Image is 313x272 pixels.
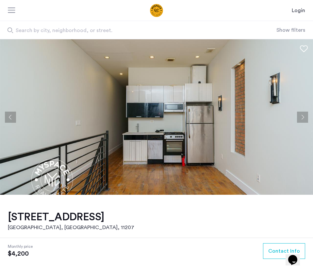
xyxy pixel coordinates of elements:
[8,210,134,231] a: [STREET_ADDRESS][GEOGRAPHIC_DATA], [GEOGRAPHIC_DATA], 11207
[297,112,308,123] button: Next apartment
[124,4,189,17] a: Cazamio Logo
[8,250,33,258] span: $4,200
[16,27,237,34] span: Search by city, neighborhood, or street.
[276,26,305,34] button: Show or hide filters
[286,246,306,265] iframe: chat widget
[263,243,305,259] button: button
[124,4,189,17] img: logo
[5,112,16,123] button: Previous apartment
[8,210,134,224] h1: [STREET_ADDRESS]
[8,224,134,231] h2: [GEOGRAPHIC_DATA], [GEOGRAPHIC_DATA] , 11207
[292,7,305,14] a: Login
[268,247,300,255] span: Contact Info
[8,243,33,250] span: Monthly price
